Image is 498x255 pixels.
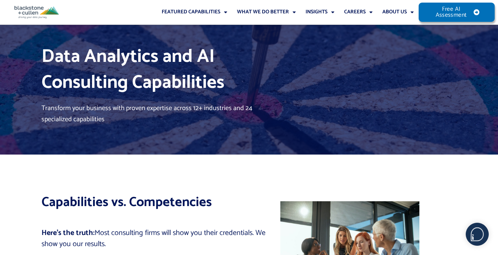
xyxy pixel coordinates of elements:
[42,228,278,249] p: Most consulting firms will show you their credentials. We show you our results.
[466,223,488,245] img: users%2F5SSOSaKfQqXq3cFEnIZRYMEs4ra2%2Fmedia%2Fimages%2F-Bulle%20blanche%20sans%20fond%20%2B%20ma...
[42,194,278,211] h2: Capabilities vs. Competencies
[42,44,274,96] h1: Data Analytics and AI Consulting Capabilities
[419,3,495,22] a: Free AI Assessment
[433,6,469,18] span: Free AI Assessment
[42,103,274,125] p: Transform your business with proven expertise across 12+ industries and 24 specialized capabilities
[42,227,95,239] strong: Here’s the truth:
